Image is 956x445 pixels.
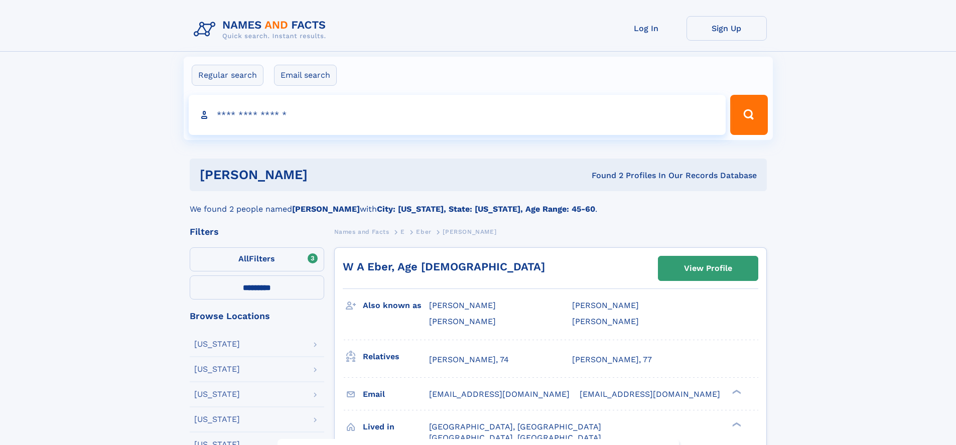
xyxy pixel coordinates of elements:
b: [PERSON_NAME] [292,204,360,214]
a: [PERSON_NAME], 77 [572,354,652,365]
div: Found 2 Profiles In Our Records Database [450,170,757,181]
div: We found 2 people named with . [190,191,767,215]
label: Email search [274,65,337,86]
div: View Profile [684,257,732,280]
a: Eber [416,225,431,238]
span: [GEOGRAPHIC_DATA], [GEOGRAPHIC_DATA] [429,433,601,442]
a: [PERSON_NAME], 74 [429,354,509,365]
div: ❯ [730,388,742,395]
div: [US_STATE] [194,415,240,423]
span: Eber [416,228,431,235]
h3: Email [363,386,429,403]
span: All [238,254,249,263]
a: E [400,225,405,238]
div: Filters [190,227,324,236]
input: search input [189,95,726,135]
a: Sign Up [687,16,767,41]
img: Logo Names and Facts [190,16,334,43]
div: [US_STATE] [194,365,240,373]
a: Log In [606,16,687,41]
button: Search Button [730,95,767,135]
span: [PERSON_NAME] [429,301,496,310]
span: [PERSON_NAME] [443,228,496,235]
h3: Relatives [363,348,429,365]
span: [EMAIL_ADDRESS][DOMAIN_NAME] [429,389,570,399]
a: W A Eber, Age [DEMOGRAPHIC_DATA] [343,260,545,273]
span: [PERSON_NAME] [572,317,639,326]
span: [GEOGRAPHIC_DATA], [GEOGRAPHIC_DATA] [429,422,601,431]
h1: [PERSON_NAME] [200,169,450,181]
div: Browse Locations [190,312,324,321]
div: [US_STATE] [194,390,240,398]
label: Filters [190,247,324,271]
div: ❯ [730,421,742,427]
div: [US_STATE] [194,340,240,348]
a: View Profile [658,256,758,280]
span: [PERSON_NAME] [572,301,639,310]
label: Regular search [192,65,263,86]
span: E [400,228,405,235]
a: Names and Facts [334,225,389,238]
h3: Lived in [363,418,429,435]
span: [EMAIL_ADDRESS][DOMAIN_NAME] [580,389,720,399]
b: City: [US_STATE], State: [US_STATE], Age Range: 45-60 [377,204,595,214]
span: [PERSON_NAME] [429,317,496,326]
h3: Also known as [363,297,429,314]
